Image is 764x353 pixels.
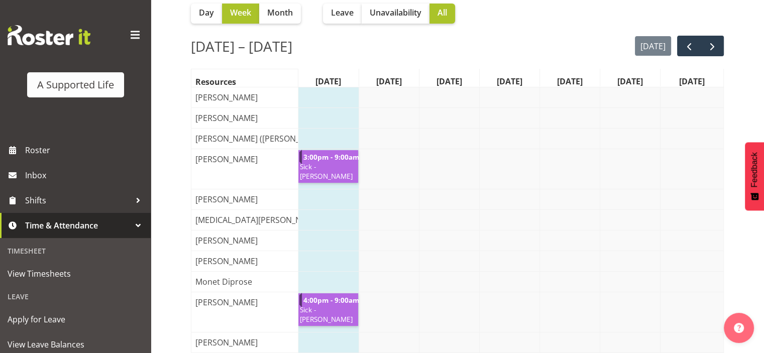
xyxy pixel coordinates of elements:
button: Month [259,4,301,24]
span: 3:00pm - 9:00am [302,152,360,162]
span: Sick - [PERSON_NAME] [299,305,356,324]
button: next [700,36,724,56]
button: Unavailability [362,4,429,24]
span: [DATE] [495,75,524,87]
span: View Leave Balances [8,337,143,352]
span: Resources [193,76,238,88]
span: [DATE] [615,75,645,87]
span: All [438,7,447,19]
span: [DATE] [555,75,585,87]
span: Monet Diprose [193,276,254,288]
button: [DATE] [635,36,672,56]
span: Feedback [750,152,759,187]
span: Month [267,7,293,19]
a: Apply for Leave [3,307,148,332]
span: 4:00pm - 9:00am [302,295,360,305]
img: help-xxl-2.png [734,323,744,333]
span: Week [230,7,251,19]
span: [PERSON_NAME] [193,336,260,348]
span: Sick - [PERSON_NAME] [299,162,356,181]
div: A Supported Life [37,77,114,92]
button: All [429,4,455,24]
span: [DATE] [374,75,404,87]
span: Roster [25,143,146,158]
span: [MEDICAL_DATA][PERSON_NAME] [193,214,322,226]
span: [PERSON_NAME] [193,91,260,103]
span: [PERSON_NAME] [193,112,260,124]
button: Feedback - Show survey [745,142,764,210]
img: Rosterit website logo [8,25,90,45]
span: [DATE] [313,75,343,87]
span: [PERSON_NAME] [193,255,260,267]
button: Leave [323,4,362,24]
span: [PERSON_NAME] [193,193,260,205]
span: [PERSON_NAME] [193,296,260,308]
a: View Timesheets [3,261,148,286]
h2: [DATE] – [DATE] [191,36,292,57]
span: Leave [331,7,354,19]
span: [PERSON_NAME] [193,153,260,165]
button: prev [677,36,701,56]
span: [PERSON_NAME] [193,234,260,247]
span: Time & Attendance [25,218,131,233]
span: Inbox [25,168,146,183]
span: [PERSON_NAME] ([PERSON_NAME]) [PERSON_NAME] [193,133,393,145]
span: [DATE] [434,75,464,87]
button: Week [222,4,259,24]
span: Shifts [25,193,131,208]
span: View Timesheets [8,266,143,281]
span: Day [199,7,214,19]
span: [DATE] [677,75,707,87]
button: Day [191,4,222,24]
span: Apply for Leave [8,312,143,327]
span: Unavailability [370,7,421,19]
div: Timesheet [3,241,148,261]
div: Leave [3,286,148,307]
